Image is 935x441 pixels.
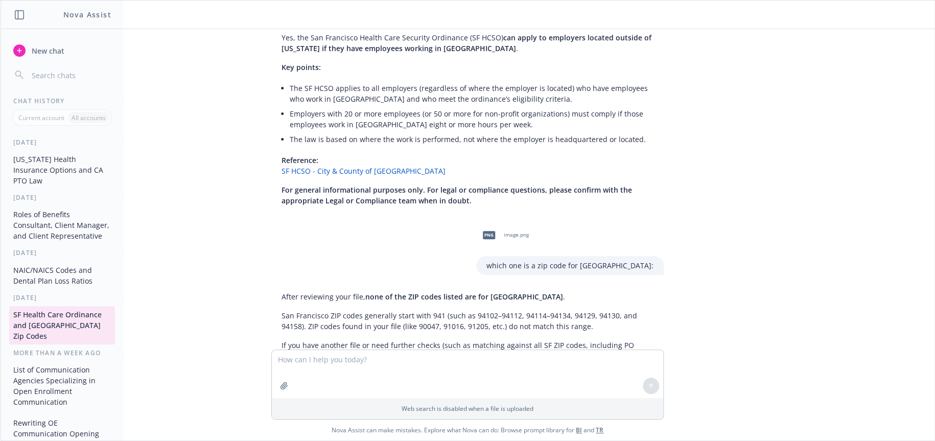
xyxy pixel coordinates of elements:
[72,113,106,122] p: All accounts
[278,404,657,413] p: Web search is disabled when a file is uploaded
[282,32,653,54] p: Yes, the San Francisco Health Care Security Ordinance (SF HCSO) .
[504,231,529,238] span: image.png
[486,260,653,271] p: which one is a zip code for [GEOGRAPHIC_DATA]:
[1,193,123,202] div: [DATE]
[282,340,653,361] p: If you have another file or need further checks (such as matching against all SF ZIP codes, inclu...
[282,166,446,176] a: SF HCSO - City & County of [GEOGRAPHIC_DATA]
[290,132,653,147] li: The law is based on where the work is performed, not where the employer is headquartered or located.
[1,248,123,257] div: [DATE]
[290,81,653,106] li: The SF HCSO applies to all employers (regardless of where the employer is located) who have emplo...
[596,426,603,434] a: TR
[483,231,495,239] span: png
[9,41,115,60] button: New chat
[5,420,930,440] span: Nova Assist can make mistakes. Explore what Nova can do: Browse prompt library for and
[18,113,64,122] p: Current account
[576,426,582,434] a: BI
[476,222,531,248] div: pngimage.png
[282,310,653,332] p: San Francisco ZIP codes generally start with 941 (such as 94102–94112, 94114–94134, 94129, 94130,...
[30,68,111,82] input: Search chats
[365,292,563,301] span: none of the ZIP codes listed are for [GEOGRAPHIC_DATA]
[30,45,64,56] span: New chat
[1,97,123,105] div: Chat History
[9,206,115,244] button: Roles of Benefits Consultant, Client Manager, and Client Representative
[1,293,123,302] div: [DATE]
[282,291,653,302] p: After reviewing your file, .
[63,9,111,20] h1: Nova Assist
[1,138,123,147] div: [DATE]
[282,62,321,72] span: Key points:
[9,361,115,410] button: List of Communication Agencies Specializing in Open Enrollment Communication
[1,349,123,357] div: More than a week ago
[282,155,318,165] span: Reference:
[290,106,653,132] li: Employers with 20 or more employees (or 50 or more for non-profit organizations) must comply if t...
[282,185,632,205] span: For general informational purposes only. For legal or compliance questions, please confirm with t...
[9,151,115,189] button: [US_STATE] Health Insurance Options and CA PTO Law
[9,306,115,344] button: SF Health Care Ordinance and [GEOGRAPHIC_DATA] Zip Codes
[9,262,115,289] button: NAIC/NAICS Codes and Dental Plan Loss Ratios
